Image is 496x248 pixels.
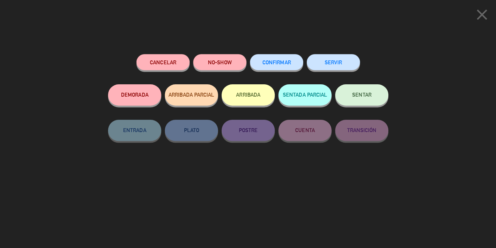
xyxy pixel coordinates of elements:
[278,119,331,140] button: CUENTA
[169,91,215,97] span: ARRIBADA PARCIAL
[334,84,387,105] button: SENTAR
[250,54,303,70] button: CONFIRMAR
[222,119,274,140] button: POSTRE
[469,5,491,26] button: close
[109,119,162,140] button: ENTRADA
[109,84,162,105] button: DEMORADA
[351,91,370,97] span: SENTAR
[262,59,290,65] span: CONFIRMAR
[165,84,218,105] button: ARRIBADA PARCIAL
[165,119,218,140] button: PLATO
[471,6,489,23] i: close
[222,84,274,105] button: ARRIBADA
[137,54,190,70] button: Cancelar
[306,54,359,70] button: SERVIR
[334,119,387,140] button: TRANSICIÓN
[193,54,246,70] button: NO-SHOW
[278,84,331,105] button: SENTADA PARCIAL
